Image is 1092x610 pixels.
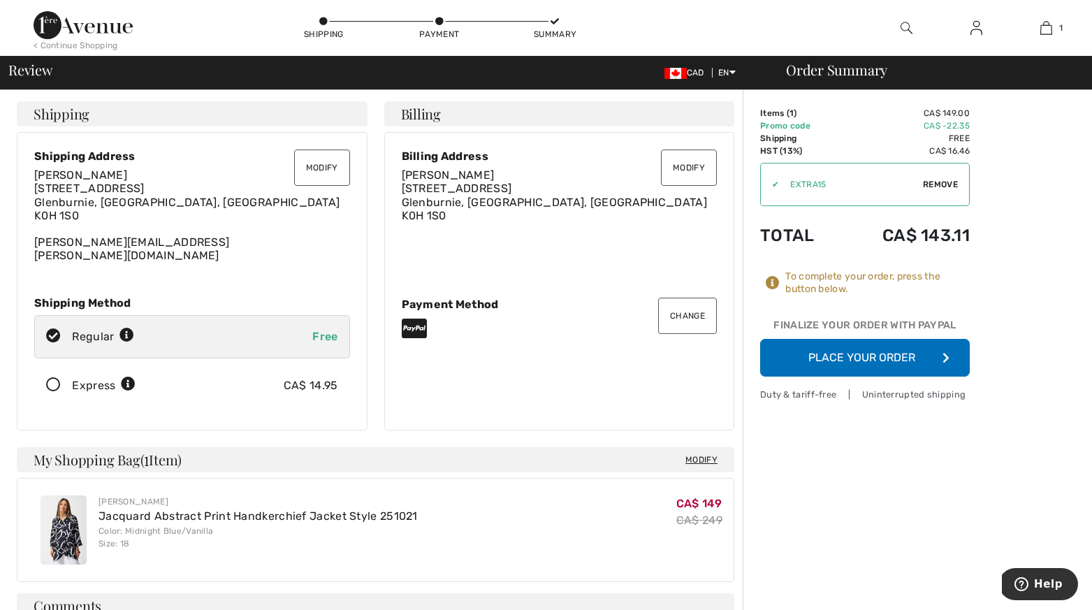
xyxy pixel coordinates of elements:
span: [STREET_ADDRESS] Glenburnie, [GEOGRAPHIC_DATA], [GEOGRAPHIC_DATA] K0H 1S0 [34,182,340,222]
td: Total [760,212,840,259]
div: Payment Method [402,298,718,311]
span: Review [8,63,52,77]
iframe: Opens a widget where you can find more information [1002,568,1078,603]
a: Jacquard Abstract Print Handkerchief Jacket Style 251021 [99,509,418,523]
span: [STREET_ADDRESS] Glenburnie, [GEOGRAPHIC_DATA], [GEOGRAPHIC_DATA] K0H 1S0 [402,182,707,222]
td: Free [840,132,970,145]
img: Jacquard Abstract Print Handkerchief Jacket Style 251021 [41,495,87,565]
span: Shipping [34,107,89,121]
div: Payment [418,28,460,41]
td: CA$ 149.00 [840,107,970,119]
div: Regular [72,328,134,345]
div: Color: Midnight Blue/Vanilla Size: 18 [99,525,418,550]
button: Change [658,298,717,334]
div: Shipping Method [34,296,350,310]
span: 1 [789,108,794,118]
img: My Info [970,20,982,36]
div: Summary [534,28,576,41]
span: CAD [664,68,710,78]
div: Express [72,377,136,394]
span: Remove [923,178,958,191]
img: 1ère Avenue [34,11,133,39]
div: Shipping Address [34,150,350,163]
span: EN [718,68,736,78]
button: Modify [294,150,350,186]
span: ( Item) [140,450,182,469]
div: ✔ [761,178,779,191]
div: [PERSON_NAME] [99,495,418,508]
div: Duty & tariff-free | Uninterrupted shipping [760,388,970,401]
div: Finalize Your Order with PayPal [760,318,970,339]
a: Sign In [959,20,993,37]
span: Billing [401,107,441,121]
img: Canadian Dollar [664,68,687,79]
h4: My Shopping Bag [17,447,734,472]
td: Shipping [760,132,840,145]
span: 1 [1059,22,1063,34]
button: Modify [661,150,717,186]
td: CA$ -22.35 [840,119,970,132]
s: CA$ 249 [676,514,722,527]
span: Modify [685,453,718,467]
div: [PERSON_NAME][EMAIL_ADDRESS][PERSON_NAME][DOMAIN_NAME] [34,168,350,262]
span: 1 [144,449,149,467]
img: My Bag [1040,20,1052,36]
button: Place Your Order [760,339,970,377]
div: < Continue Shopping [34,39,118,52]
td: HST (13%) [760,145,840,157]
a: 1 [1012,20,1080,36]
span: CA$ 149 [676,497,722,510]
td: CA$ 16.46 [840,145,970,157]
div: Billing Address [402,150,718,163]
span: [PERSON_NAME] [34,168,127,182]
td: Items ( ) [760,107,840,119]
span: Free [312,330,337,343]
div: To complete your order, press the button below. [785,270,970,296]
div: Order Summary [769,63,1084,77]
td: CA$ 143.11 [840,212,970,259]
div: Shipping [303,28,344,41]
td: Promo code [760,119,840,132]
input: Promo code [779,164,923,205]
img: search the website [901,20,912,36]
div: CA$ 14.95 [284,377,338,394]
span: [PERSON_NAME] [402,168,495,182]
